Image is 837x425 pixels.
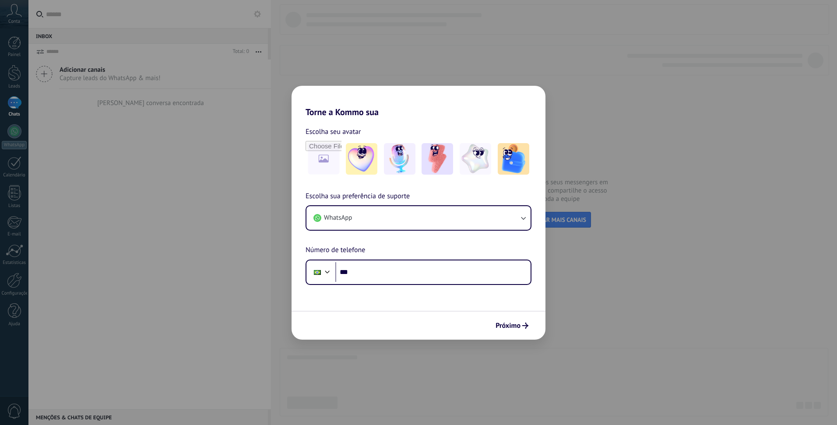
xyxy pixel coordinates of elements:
span: Escolha sua preferência de suporte [306,191,410,202]
img: -3.jpeg [422,143,453,175]
img: -2.jpeg [384,143,415,175]
span: Próximo [496,323,520,329]
span: Número de telefone [306,245,365,256]
img: -5.jpeg [498,143,529,175]
button: WhatsApp [306,206,531,230]
img: -1.jpeg [346,143,377,175]
h2: Torne a Kommo sua [292,86,545,117]
img: -4.jpeg [460,143,491,175]
span: Escolha seu avatar [306,126,361,137]
span: WhatsApp [324,214,352,222]
button: Próximo [492,318,532,333]
div: Brazil: + 55 [309,263,326,281]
